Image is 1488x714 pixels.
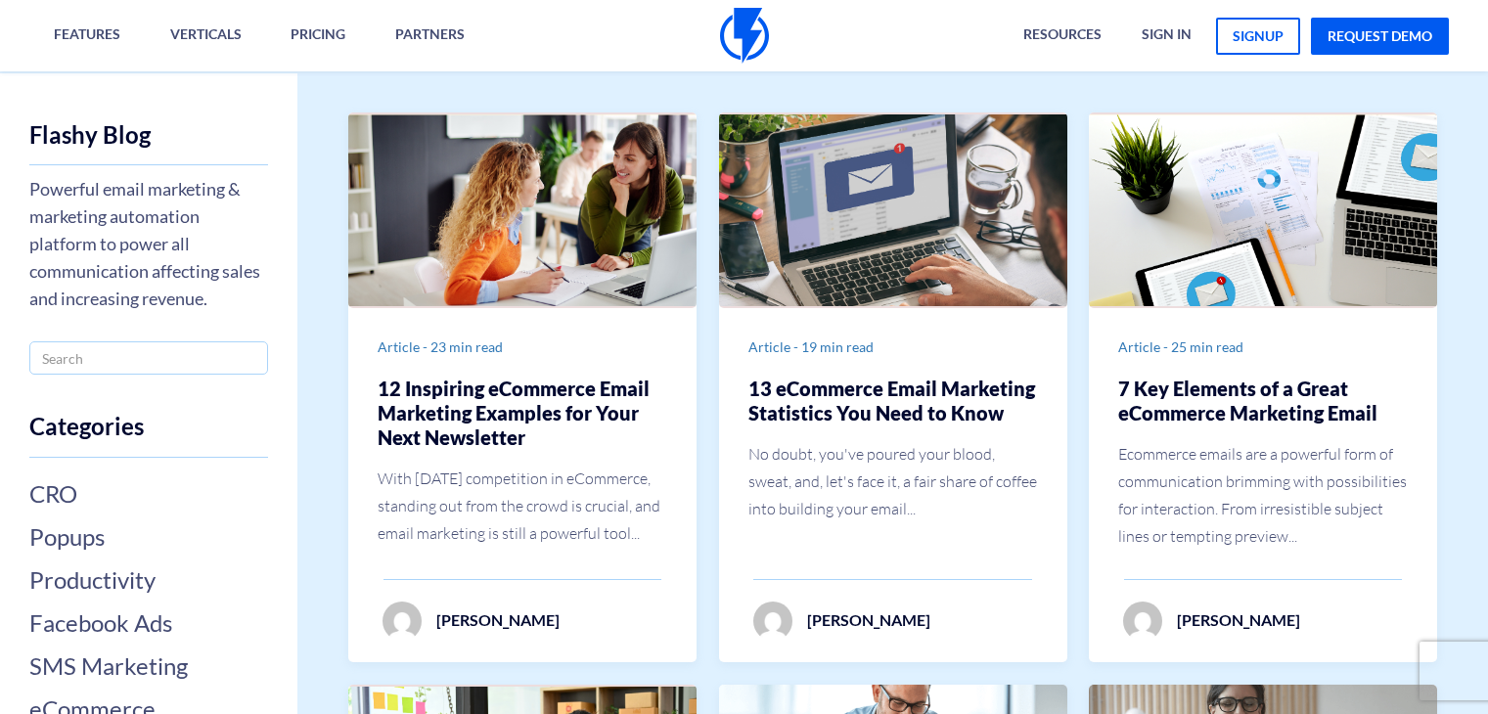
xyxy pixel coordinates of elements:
p: [PERSON_NAME] [436,609,560,632]
a: Article - 25 min read 7 Key Elements of a Great eCommerce Marketing Email Ecommerce emails are a ... [1089,112,1437,662]
p: [PERSON_NAME] [807,609,930,632]
h2: 7 Key Elements of a Great eCommerce Marketing Email [1118,377,1408,425]
h2: 12 Inspiring eCommerce Email Marketing Examples for Your Next Newsletter [378,377,667,450]
h2: 13 eCommerce Email Marketing Statistics You Need to Know [748,377,1038,425]
p: No doubt, you've poured your blood, sweat, and, let's face it, a fair share of coffee into buildi... [748,440,1038,522]
a: Article - 23 min read 12 Inspiring eCommerce Email Marketing Examples for Your Next Newsletter Wi... [348,112,697,662]
a: request demo [1311,18,1449,55]
a: Productivity [29,563,268,597]
h4: Categories [29,414,268,457]
a: SMS Marketing [29,649,268,683]
p: With [DATE] competition in eCommerce, standing out from the crowd is crucial, and email marketing... [378,465,667,547]
span: Article - 19 min read [748,338,874,355]
p: [PERSON_NAME] [1177,609,1300,632]
a: Article - 19 min read 13 eCommerce Email Marketing Statistics You Need to Know No doubt, you've p... [719,112,1067,662]
a: Facebook Ads [29,606,268,640]
p: Ecommerce emails are a powerful form of communication brimming with possibilities for interaction... [1118,440,1408,550]
a: CRO [29,477,268,511]
span: Article - 25 min read [1118,338,1243,355]
input: Search [29,341,268,375]
a: Popups [29,520,268,554]
p: Powerful email marketing & marketing automation platform to power all communication affecting sal... [29,175,268,312]
span: Article - 23 min read [378,338,503,355]
a: signup [1216,18,1300,55]
h1: Flashy Blog [29,122,268,165]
